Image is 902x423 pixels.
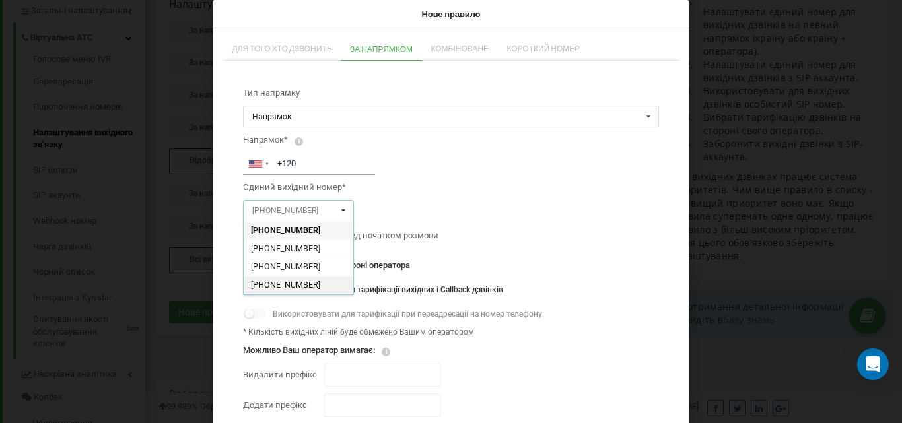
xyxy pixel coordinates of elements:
span: [PHONE_NUMBER] [251,225,320,235]
span: Єдиний вихідний номер* [243,182,346,192]
span: Напрямок* [243,135,288,145]
span: За напрямком [350,46,413,53]
span: Тип напрямку [243,88,300,98]
div: United States: +1 [244,154,274,174]
span: Використовувати для тарифікації при переадресації на номер телефону [273,309,542,319]
div: Напрямок [252,113,291,121]
span: * Кількість вихідних ліній буде обмежено Вашим оператором [243,327,474,337]
span: Короткий номер [507,45,580,53]
span: Можливо Ваш оператор вимагає: [243,345,375,355]
span: Нове правило [422,9,481,19]
span: [PHONE_NUMBER] [251,243,320,253]
span: [PHONE_NUMBER] [251,280,320,290]
span: Для того хто дзвонить [232,45,332,53]
span: Видалити префікс [243,370,317,379]
input: +380 [243,153,375,175]
span: Комбіноване [431,45,489,53]
span: Додати префікс [243,400,307,410]
div: Open Intercom Messenger [857,348,889,380]
span: [PHONE_NUMBER] [251,261,320,271]
span: Використовувати для тарифікації вихідних і Callback дзвінків [273,285,503,294]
